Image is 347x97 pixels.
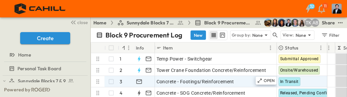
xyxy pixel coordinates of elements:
[8,2,73,16] img: 4f72bfc4efa7236828875bac24094a5ddb05241e32d018417354e964050affa1.png
[210,31,218,39] button: row view
[284,19,292,27] img: Mike Daly (mdaly@cahill-sf.com)
[304,19,312,27] div: Teddy Khuong (tkhuong@guzmangc.com)
[298,19,306,27] img: Raven Libunao (rlibunao@cahill-sf.com)
[1,76,89,86] div: Sunnydale Blocks 7 & 9test
[318,30,342,40] button: Filter
[136,38,144,57] div: Info
[285,44,298,51] p: Status
[20,32,70,44] button: Create
[17,65,61,72] span: Personal Task Board
[295,32,306,38] p: None
[120,67,122,74] p: 2
[174,44,181,52] button: Sort
[118,42,135,53] div: #
[105,30,182,40] p: Block 9 Procurement Log
[266,44,274,52] button: Menu
[218,31,226,39] button: kanban view
[280,57,319,61] span: Submittal Approved
[264,19,272,27] img: Rachel Villicana (rvillicana@cahill-sf.com)
[18,78,66,84] span: Sunnydale Blocks 7 & 9
[291,19,299,27] img: Jared Salin (jsalin@cahill-sf.com)
[77,19,88,26] span: close
[157,90,246,96] span: Concrete - SOG Concrete/Reinforcement
[1,64,88,73] a: Personal Task Board
[322,19,335,26] div: Share
[232,32,251,38] p: Group by:
[163,44,173,51] p: Item
[204,19,252,26] span: Block 9 Procurement Log
[271,19,279,27] img: Kim Bowen (kbowen@cahill-sf.com)
[310,4,314,9] h6: 32
[282,31,294,39] p: View:
[93,19,106,26] a: Home
[117,19,184,26] a: Sunnydale Blocks 7 & 9
[157,67,266,74] span: Tower Crane Foundation Concrete/Reinforcement
[277,19,286,27] img: Olivia Khan (okhan@cahill-sf.com)
[280,68,318,73] span: Onsite/Warehoused
[264,78,275,83] p: OPEN
[321,31,340,39] div: Filter
[18,52,31,58] span: Home
[194,19,261,26] a: Block 9 Procurement Log
[332,4,342,14] img: Profile Picture
[324,3,327,9] p: 11
[135,42,155,53] div: Info
[325,44,333,52] button: Menu
[300,44,307,52] button: Sort
[121,44,128,52] button: Sort
[120,90,122,96] p: 4
[68,17,89,27] button: close
[209,30,227,40] div: table view
[280,79,299,84] span: In Transit
[1,63,89,74] div: Personal Task Boardtest
[9,76,88,86] a: Sunnydale Blocks 7 & 9
[317,44,325,52] button: Menu
[120,56,121,62] p: 1
[1,50,88,60] a: Home
[190,30,206,40] button: New
[120,78,122,85] p: 3
[127,19,175,26] span: Sunnydale Blocks 7 & 9
[157,56,212,62] span: Temp Power - Switchgear
[93,19,265,26] nav: breadcrumbs
[301,3,315,15] button: 32
[311,19,319,27] div: Andrew Barreto (abarreto@guzmangc.com)
[280,91,332,95] span: Released, Pending Confirm
[336,19,344,27] button: test
[157,78,234,85] span: Concrete - Footings/Reinforcement
[125,44,133,52] button: Menu
[252,32,263,38] p: None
